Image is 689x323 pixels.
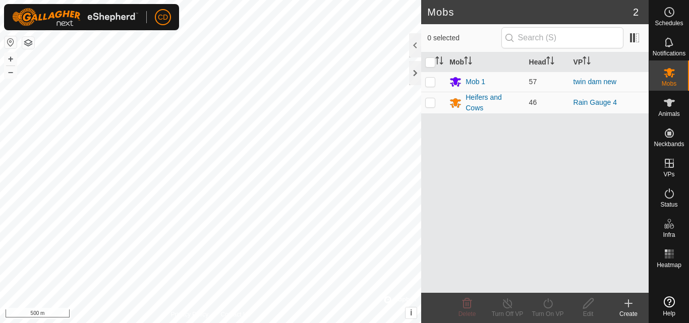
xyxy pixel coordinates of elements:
[653,50,685,56] span: Notifications
[427,6,633,18] h2: Mobs
[573,78,617,86] a: twin dam new
[655,20,683,26] span: Schedules
[406,307,417,318] button: i
[663,171,674,177] span: VPs
[458,310,476,317] span: Delete
[583,58,591,66] p-sorticon: Activate to sort
[660,202,677,208] span: Status
[171,310,209,319] a: Privacy Policy
[569,52,649,72] th: VP
[466,92,521,113] div: Heifers and Cows
[608,309,649,318] div: Create
[568,309,608,318] div: Edit
[464,58,472,66] p-sorticon: Activate to sort
[529,78,537,86] span: 57
[528,309,568,318] div: Turn On VP
[22,37,34,49] button: Map Layers
[546,58,554,66] p-sorticon: Activate to sort
[220,310,250,319] a: Contact Us
[663,310,675,316] span: Help
[445,52,525,72] th: Mob
[435,58,443,66] p-sorticon: Activate to sort
[573,98,617,106] a: Rain Gauge 4
[5,36,17,48] button: Reset Map
[654,141,684,147] span: Neckbands
[649,292,689,320] a: Help
[633,5,639,20] span: 2
[466,77,485,87] div: Mob 1
[529,98,537,106] span: 46
[12,8,138,26] img: Gallagher Logo
[5,53,17,65] button: +
[658,111,680,117] span: Animals
[501,27,623,48] input: Search (S)
[410,308,412,317] span: i
[525,52,569,72] th: Head
[487,309,528,318] div: Turn Off VP
[5,66,17,78] button: –
[657,262,681,268] span: Heatmap
[427,33,501,43] span: 0 selected
[158,12,168,23] span: CD
[663,232,675,238] span: Infra
[662,81,676,87] span: Mobs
